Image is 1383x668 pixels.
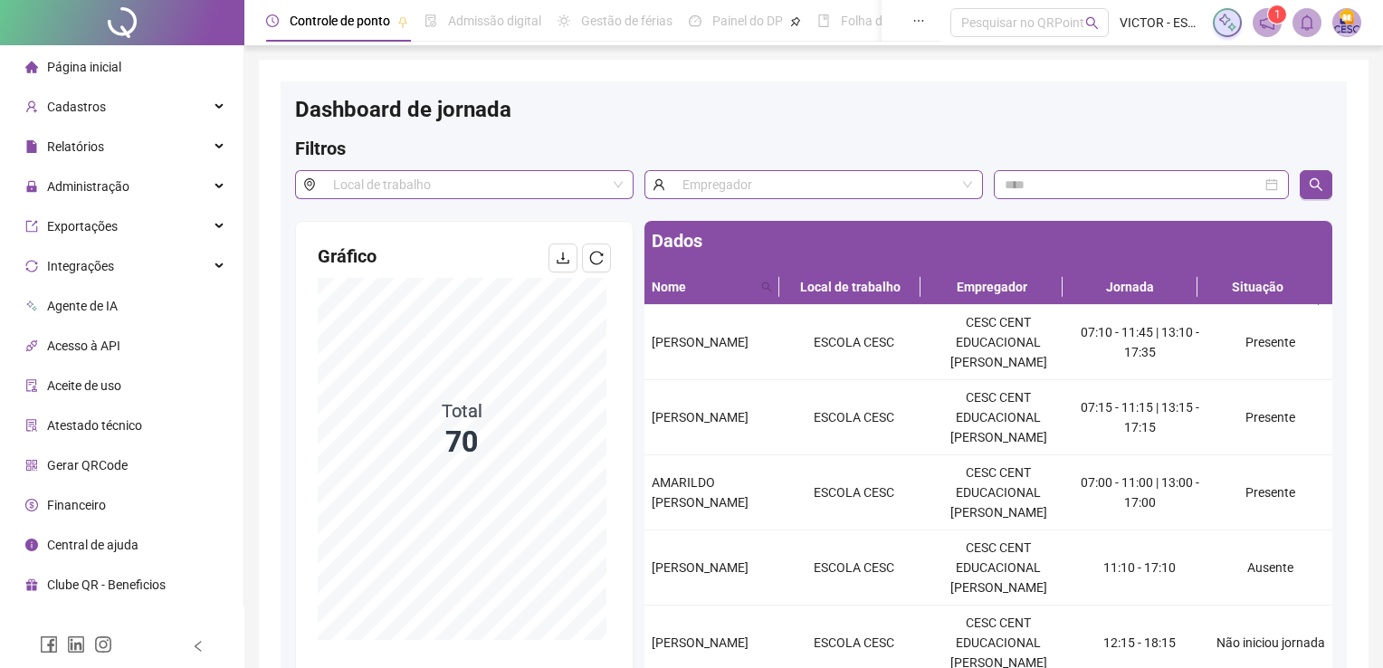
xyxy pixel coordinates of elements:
[652,475,749,510] span: AMARILDO [PERSON_NAME]
[1085,16,1099,30] span: search
[47,458,128,472] span: Gerar QRCode
[290,14,390,28] span: Controle de ponto
[1259,14,1275,31] span: notification
[47,139,104,154] span: Relatórios
[25,459,38,472] span: qrcode
[1274,8,1281,21] span: 1
[295,170,323,199] span: environment
[644,170,672,199] span: user
[927,305,1072,380] td: CESC CENT EDUCACIONAL [PERSON_NAME]
[779,270,920,305] th: Local de trabalho
[581,14,672,28] span: Gestão de férias
[47,259,114,273] span: Integrações
[25,220,38,233] span: export
[47,378,121,393] span: Aceite de uso
[25,539,38,551] span: info-circle
[47,418,142,433] span: Atestado técnico
[1071,455,1208,530] td: 07:00 - 11:00 | 13:00 - 17:00
[47,498,106,512] span: Financeiro
[782,380,927,455] td: ESCOLA CESC
[1071,380,1208,455] td: 07:15 - 11:15 | 13:15 - 17:15
[1208,380,1332,455] td: Presente
[782,455,927,530] td: ESCOLA CESC
[47,219,118,234] span: Exportações
[927,530,1072,606] td: CESC CENT EDUCACIONAL [PERSON_NAME]
[94,635,112,654] span: instagram
[1071,305,1208,380] td: 07:10 - 11:45 | 13:10 - 17:35
[790,16,801,27] span: pushpin
[47,299,118,313] span: Agente de IA
[1208,530,1332,606] td: Ausente
[25,499,38,511] span: dollar
[1197,270,1319,305] th: Situação
[1063,270,1197,305] th: Jornada
[25,260,38,272] span: sync
[1217,13,1237,33] img: sparkle-icon.fc2bf0ac1784a2077858766a79e2daf3.svg
[927,380,1072,455] td: CESC CENT EDUCACIONAL [PERSON_NAME]
[652,277,754,297] span: Nome
[25,61,38,73] span: home
[652,635,749,650] span: [PERSON_NAME]
[47,60,121,74] span: Página inicial
[25,100,38,113] span: user-add
[927,455,1072,530] td: CESC CENT EDUCACIONAL [PERSON_NAME]
[841,14,957,28] span: Folha de pagamento
[25,140,38,153] span: file
[266,14,279,27] span: clock-circle
[47,179,129,194] span: Administração
[558,14,570,27] span: sun
[47,538,138,552] span: Central de ajuda
[652,560,749,575] span: [PERSON_NAME]
[782,305,927,380] td: ESCOLA CESC
[25,379,38,392] span: audit
[67,635,85,654] span: linkedin
[556,251,570,265] span: download
[920,270,1062,305] th: Empregador
[652,335,749,349] span: [PERSON_NAME]
[1268,5,1286,24] sup: 1
[25,419,38,432] span: solution
[782,530,927,606] td: ESCOLA CESC
[192,640,205,653] span: left
[652,410,749,425] span: [PERSON_NAME]
[589,251,604,265] span: reload
[318,245,377,267] span: Gráfico
[25,180,38,193] span: lock
[1120,13,1202,33] span: VICTOR - ESCOLA CESC
[712,14,783,28] span: Painel do DP
[758,273,776,301] span: search
[1071,530,1208,606] td: 11:10 - 17:10
[47,577,166,592] span: Clube QR - Beneficios
[761,282,772,292] span: search
[817,14,830,27] span: book
[448,14,541,28] span: Admissão digital
[47,339,120,353] span: Acesso à API
[25,339,38,352] span: api
[912,14,925,27] span: ellipsis
[25,578,38,591] span: gift
[47,100,106,114] span: Cadastros
[424,14,437,27] span: file-done
[689,14,701,27] span: dashboard
[652,230,702,252] span: Dados
[1299,14,1315,31] span: bell
[1208,305,1332,380] td: Presente
[40,635,58,654] span: facebook
[295,97,511,122] span: Dashboard de jornada
[1333,9,1360,36] img: 84976
[1208,455,1332,530] td: Presente
[295,138,346,159] span: Filtros
[397,16,408,27] span: pushpin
